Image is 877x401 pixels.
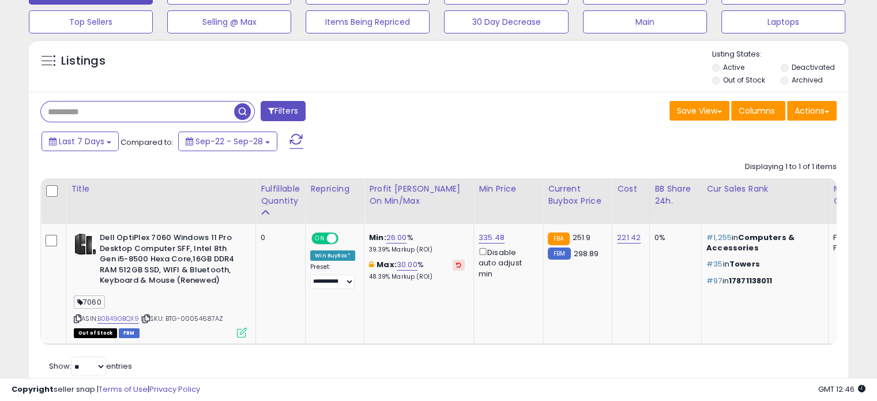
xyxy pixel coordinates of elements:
[74,233,247,336] div: ASIN:
[791,62,834,72] label: Deactivated
[745,162,837,173] div: Displaying 1 to 1 of 1 items
[12,384,54,395] strong: Copyright
[313,234,327,243] span: ON
[386,232,407,243] a: 26.00
[479,246,534,279] div: Disable auto adjust min
[706,258,722,269] span: #35
[669,101,729,121] button: Save View
[261,101,306,121] button: Filters
[74,328,117,338] span: All listings that are currently out of stock and unavailable for purchase on Amazon
[369,183,469,207] div: Profit [PERSON_NAME] on Min/Max
[723,75,765,85] label: Out of Stock
[42,132,119,151] button: Last 7 Days
[548,248,570,260] small: FBM
[29,10,153,33] button: Top Sellers
[583,10,707,33] button: Main
[548,233,569,245] small: FBA
[833,243,871,253] div: FBM: 3
[178,132,277,151] button: Sep-22 - Sep-28
[119,328,140,338] span: FBM
[617,183,645,195] div: Cost
[310,263,355,289] div: Preset:
[59,136,104,147] span: Last 7 Days
[100,233,240,289] b: Dell OptiPlex 7060 Windows 11 Pro Desktop Computer SFF, Intel 8th Gen i5-8500 Hexa Core,16GB DDR4...
[706,233,819,253] p: in
[310,250,355,261] div: Win BuyBox *
[369,273,465,281] p: 48.39% Markup (ROI)
[12,384,200,395] div: seller snap | |
[654,183,697,207] div: BB Share 24h.
[833,183,875,207] div: Num of Comp.
[74,295,105,309] span: 7060
[791,75,822,85] label: Archived
[706,232,795,253] span: Computers & Accessories
[548,183,607,207] div: Current Buybox Price
[712,49,848,60] p: Listing States:
[369,232,386,243] b: Min:
[706,259,819,269] p: in
[706,183,823,195] div: Cur Sales Rank
[306,10,430,33] button: Items Being Repriced
[149,384,200,395] a: Privacy Policy
[121,137,174,148] span: Compared to:
[74,233,97,256] img: 41DI7L6VsRL._SL40_.jpg
[729,275,773,286] span: 17871138011
[369,260,465,281] div: %
[818,384,865,395] span: 2025-10-7 12:46 GMT
[369,246,465,254] p: 39.39% Markup (ROI)
[731,101,785,121] button: Columns
[97,314,139,324] a: B0B49GBQX9
[444,10,568,33] button: 30 Day Decrease
[397,259,417,271] a: 30.00
[706,275,722,286] span: #97
[261,183,300,207] div: Fulfillable Quantity
[167,10,291,33] button: Selling @ Max
[479,232,505,243] a: 335.48
[141,314,224,323] span: | SKU: BTG-00054687AZ
[706,232,732,243] span: #1,255
[574,248,599,259] span: 298.89
[195,136,263,147] span: Sep-22 - Sep-28
[261,233,296,243] div: 0
[377,259,397,270] b: Max:
[729,258,760,269] span: Towers
[479,183,538,195] div: Min Price
[364,178,474,224] th: The percentage added to the cost of goods (COGS) that forms the calculator for Min & Max prices.
[787,101,837,121] button: Actions
[706,276,819,286] p: in
[49,361,132,372] span: Show: entries
[654,233,692,243] div: 0%
[721,10,845,33] button: Laptops
[739,105,775,117] span: Columns
[617,232,641,243] a: 221.42
[310,183,359,195] div: Repricing
[99,384,148,395] a: Terms of Use
[61,53,106,69] h5: Listings
[71,183,251,195] div: Title
[573,232,591,243] span: 251.9
[337,234,355,243] span: OFF
[833,233,871,243] div: FBA: 1
[369,233,465,254] div: %
[723,62,744,72] label: Active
